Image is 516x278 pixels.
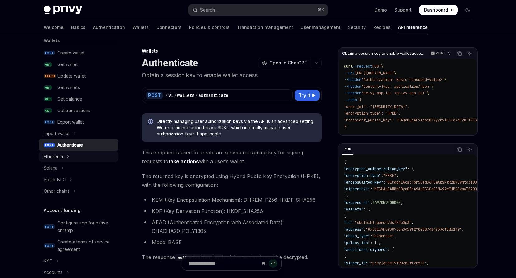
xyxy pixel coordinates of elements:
div: v1 [168,92,173,98]
span: : { [407,167,414,172]
span: : [364,227,366,232]
li: KDF (Key Derivation Function): HKDF_SHA256 [142,207,322,215]
svg: Info [148,119,154,125]
span: --header [344,84,361,89]
a: Support [394,7,412,13]
button: Send message [269,259,277,268]
span: , [394,233,396,238]
span: curl [344,64,353,69]
p: Obtain a session key to enable wallet access. [142,71,322,80]
div: wallets [177,92,195,98]
span: 'privy-app-id: <privy-app-id>' [361,91,427,96]
div: KYC [44,257,52,265]
h1: Authenticate [142,57,198,68]
span: , [462,227,464,232]
div: Get wallet [57,61,78,68]
div: Other chains [44,187,70,195]
a: GETGet transactions [39,105,118,116]
span: : [353,220,355,225]
span: --url [344,71,355,76]
a: Policies & controls [189,20,229,35]
span: : [], [370,240,381,245]
h5: Account funding [44,207,80,214]
a: POSTAuthenticate [39,139,118,151]
span: GET [44,108,52,113]
li: AEAD (Authenticated Encryption with Associated Data): CHACHA20_POLY1305 [142,218,322,235]
a: Wallets [133,20,149,35]
div: Export wallet [57,118,84,126]
button: Open in ChatGPT [258,58,311,68]
span: Dashboard [424,7,448,13]
span: The response is ciphertext and must be decrypted. [142,253,322,262]
div: Create wallet [57,49,84,57]
span: Obtain a session key to enable wallet access. [342,51,425,56]
span: \ [431,84,433,89]
a: GETGet wallet [39,59,118,70]
button: Copy the contents from the code block [456,145,464,153]
a: Welcome [44,20,64,35]
span: : [370,186,372,191]
span: 1697059200000 [372,200,401,205]
div: Authenticate [57,141,83,149]
span: POST [372,64,381,69]
span: "ciphertext" [344,186,370,191]
span: The returned key is encrypted using Hybrid Public Key Encryption (HPKE), with the following confi... [142,172,322,189]
span: "encrypted_authorization_key" [344,167,407,172]
a: POSTCreate wallet [39,47,118,59]
div: / [174,92,176,98]
code: authorization_key [175,254,222,261]
span: PATCH [44,74,56,78]
a: POSTConfigure app for native onramp [39,217,118,236]
span: , [401,200,403,205]
span: "policy_ids" [344,240,370,245]
span: --header [344,77,361,82]
img: dark logo [44,6,82,14]
button: Open search [188,4,328,16]
span: 'Authorization: Basic <encoded-value>' [361,77,444,82]
button: Try it [295,90,320,101]
span: : [370,233,372,238]
a: User management [301,20,340,35]
span: "chain_type" [344,233,370,238]
a: Connectors [156,20,181,35]
span: 'Content-Type: application/json' [361,84,431,89]
span: POST [44,120,55,125]
a: Authentication [93,20,125,35]
div: 200 [342,145,353,153]
span: "id" [344,220,353,225]
button: Toggle Ethereum section [39,151,118,162]
span: : [ [388,247,394,252]
span: }, [344,193,348,198]
a: PATCHUpdate wallet [39,70,118,82]
button: Ask AI [465,49,474,58]
span: \ [427,91,429,96]
span: \ [394,71,396,76]
span: \ [444,77,446,82]
span: This endpoint is used to create an ephemeral signing key for signing requests to with a user’s wa... [142,148,322,166]
span: { [344,254,346,259]
span: : [381,173,383,178]
div: Search... [200,6,218,14]
span: ⌘ K [318,7,324,12]
div: Accounts [44,269,63,276]
li: KEM (Key Encapsulation Mechanism): DHKEM_P256_HKDF_SHA256 [142,196,322,204]
span: "user_jwt": "[SECURITY_DATA]", [344,104,409,109]
span: : [383,180,385,185]
div: Create a terms of service agreement [57,238,115,253]
a: API reference [398,20,428,35]
button: Toggle dark mode [463,5,473,15]
div: Get balance [57,95,82,103]
div: Import wallet [44,130,70,137]
a: Demo [374,7,387,13]
span: "encapsulated_key" [344,180,383,185]
span: "0x3DE69Fd93873d40459f27Ce5B74B42536f8d6149" [366,227,462,232]
span: '{ [357,97,361,102]
span: "expires_at" [344,200,370,205]
span: "encryption_type": "HPKE", [344,111,401,116]
span: --request [353,64,372,69]
div: / [165,92,168,98]
span: , [412,220,414,225]
span: "ethereum" [372,233,394,238]
span: "additional_signers" [344,247,388,252]
div: Update wallet [57,72,86,80]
